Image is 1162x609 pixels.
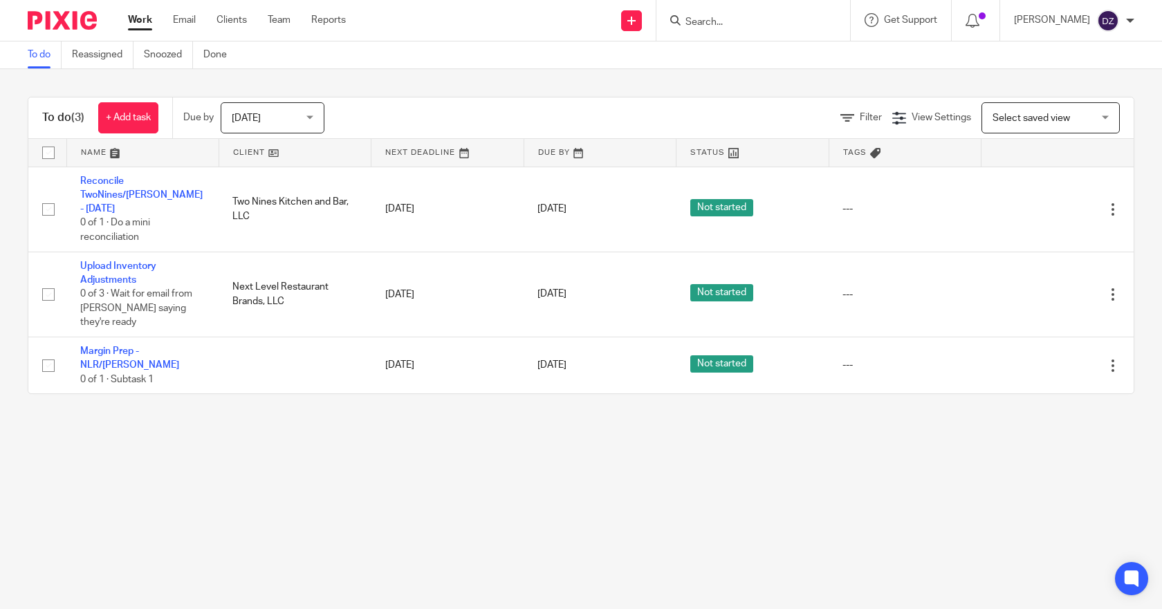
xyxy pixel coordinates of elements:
a: Done [203,41,237,68]
p: [PERSON_NAME] [1014,13,1090,27]
h1: To do [42,111,84,125]
span: 0 of 1 · Subtask 1 [80,375,154,384]
div: --- [842,358,967,372]
input: Search [684,17,809,29]
div: --- [842,202,967,216]
div: --- [842,288,967,301]
span: Filter [860,113,882,122]
span: [DATE] [537,290,566,299]
span: Tags [843,149,867,156]
span: Select saved view [993,113,1070,123]
span: Not started [690,355,753,373]
a: Reassigned [72,41,133,68]
td: [DATE] [371,337,524,393]
a: Reports [311,13,346,27]
a: Margin Prep - NLR/[PERSON_NAME] [80,346,179,370]
img: svg%3E [1097,10,1119,32]
span: 0 of 1 · Do a mini reconciliation [80,218,150,243]
a: Reconcile TwoNines/[PERSON_NAME] - [DATE] [80,176,203,214]
td: Next Level Restaurant Brands, LLC [219,252,371,337]
td: [DATE] [371,167,524,252]
p: Due by [183,111,214,124]
a: + Add task [98,102,158,133]
a: To do [28,41,62,68]
td: Two Nines Kitchen and Bar, LLC [219,167,371,252]
span: View Settings [912,113,971,122]
span: (3) [71,112,84,123]
span: [DATE] [537,360,566,370]
a: Team [268,13,290,27]
a: Email [173,13,196,27]
span: Get Support [884,15,937,25]
span: [DATE] [232,113,261,123]
a: Snoozed [144,41,193,68]
span: Not started [690,199,753,216]
a: Upload Inventory Adjustments [80,261,156,285]
img: Pixie [28,11,97,30]
span: Not started [690,284,753,301]
span: 0 of 3 · Wait for email from [PERSON_NAME] saying they're ready [80,289,192,327]
a: Work [128,13,152,27]
a: Clients [216,13,247,27]
span: [DATE] [537,204,566,214]
td: [DATE] [371,252,524,337]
